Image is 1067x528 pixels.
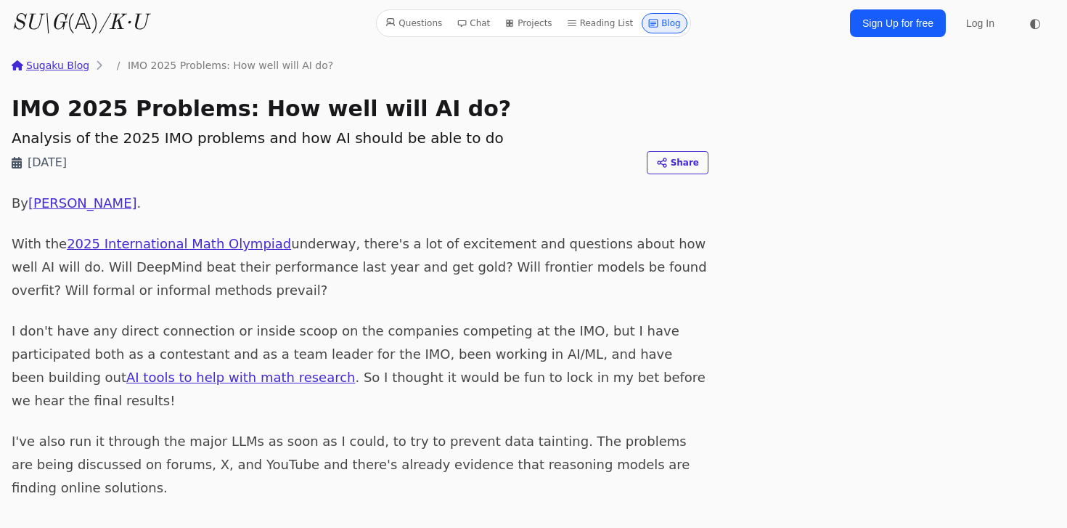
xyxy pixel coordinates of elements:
[12,128,708,148] h2: Analysis of the 2025 IMO problems and how AI should be able to do
[12,58,89,73] a: Sugaku Blog
[451,13,496,33] a: Chat
[12,12,67,34] i: SU\G
[957,10,1003,36] a: Log In
[380,13,448,33] a: Questions
[1029,17,1041,30] span: ◐
[561,13,639,33] a: Reading List
[12,192,708,215] p: By .
[12,320,708,413] p: I don't have any direct connection or inside scoop on the companies competing at the IMO, but I h...
[99,12,147,34] i: /K·U
[12,96,708,122] h1: IMO 2025 Problems: How well will AI do?
[499,13,557,33] a: Projects
[850,9,946,37] a: Sign Up for free
[126,370,355,385] a: AI tools to help with math research
[28,154,67,171] time: [DATE]
[12,58,708,73] nav: breadcrumbs
[12,232,708,302] p: With the underway, there's a lot of excitement and questions about how well AI will do. Will Deep...
[67,236,291,251] a: 2025 International Math Olympiad
[1021,9,1050,38] button: ◐
[28,195,137,211] a: [PERSON_NAME]
[671,156,699,169] span: Share
[109,58,333,73] li: IMO 2025 Problems: How well will AI do?
[12,10,147,36] a: SU\G(𝔸)/K·U
[12,430,708,500] p: I've also run it through the major LLMs as soon as I could, to try to prevent data tainting. The ...
[642,13,687,33] a: Blog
